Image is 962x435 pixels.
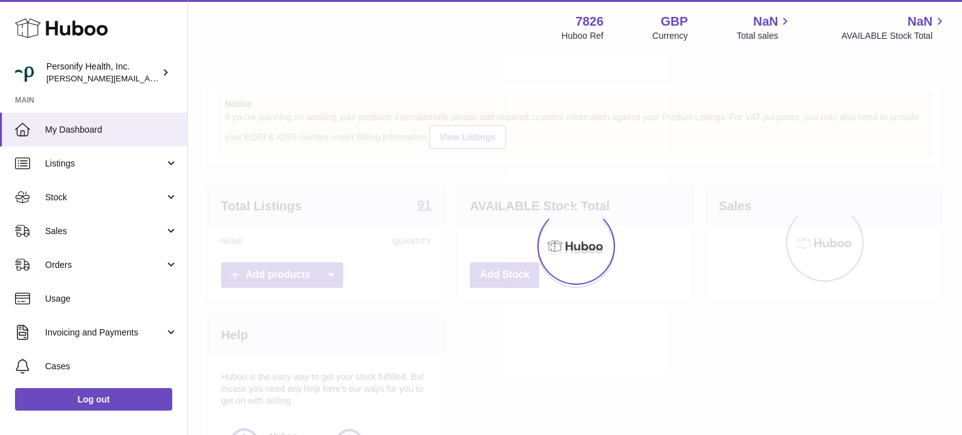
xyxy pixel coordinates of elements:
span: Cases [45,361,178,372]
span: NaN [908,13,933,30]
span: Stock [45,192,165,203]
img: donald.holliday@virginpulse.com [15,63,34,82]
span: Listings [45,158,165,170]
a: NaN Total sales [737,13,792,42]
span: Invoicing and Payments [45,327,165,339]
strong: 7826 [576,13,604,30]
div: Personify Health, Inc. [46,61,159,84]
span: My Dashboard [45,124,178,136]
span: Orders [45,259,165,271]
span: Usage [45,293,178,305]
span: Sales [45,225,165,237]
a: Log out [15,388,172,411]
span: AVAILABLE Stock Total [841,30,947,42]
strong: GBP [661,13,688,30]
div: Currency [653,30,688,42]
span: Total sales [737,30,792,42]
span: [PERSON_NAME][EMAIL_ADDRESS][PERSON_NAME][DOMAIN_NAME] [46,73,318,83]
span: NaN [753,13,778,30]
div: Huboo Ref [562,30,604,42]
a: NaN AVAILABLE Stock Total [841,13,947,42]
